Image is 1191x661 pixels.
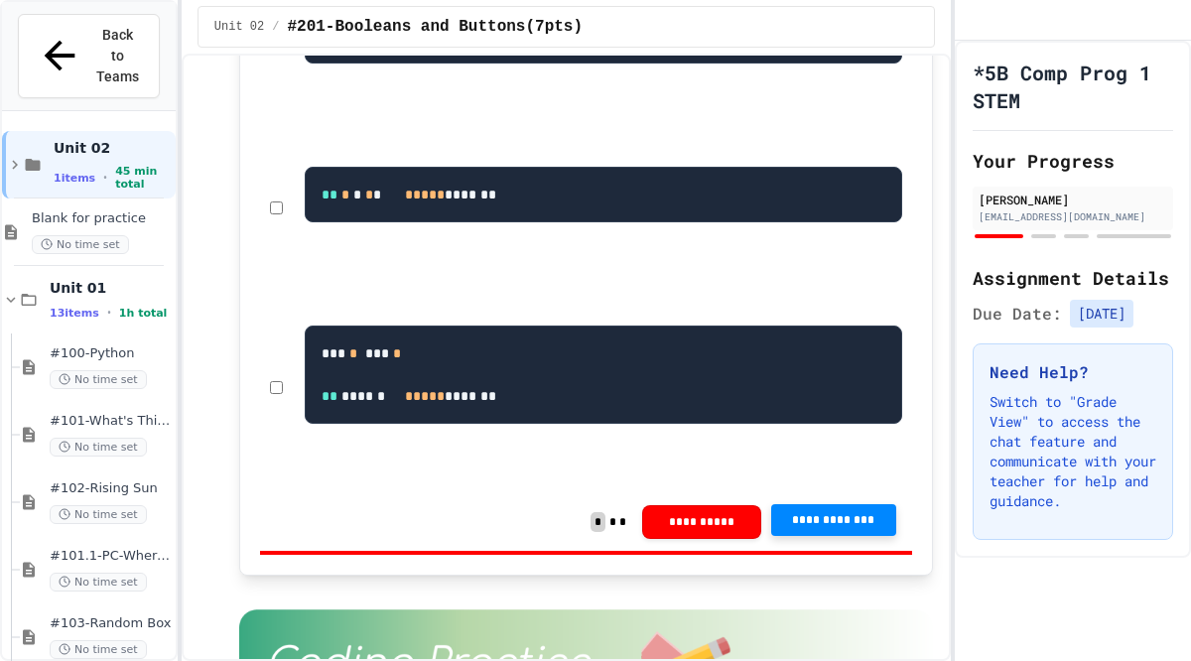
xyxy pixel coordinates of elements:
[50,370,147,389] span: No time set
[107,305,111,321] span: •
[94,25,141,87] span: Back to Teams
[973,147,1173,175] h2: Your Progress
[50,480,172,497] span: #102-Rising Sun
[50,413,172,430] span: #101-What's This ??
[214,19,264,35] span: Unit 02
[990,392,1156,511] p: Switch to "Grade View" to access the chat feature and communicate with your teacher for help and ...
[272,19,279,35] span: /
[32,210,172,227] span: Blank for practice
[990,360,1156,384] h3: Need Help?
[54,172,95,185] span: 1 items
[973,59,1173,114] h1: *5B Comp Prog 1 STEM
[119,307,168,320] span: 1h total
[54,139,172,157] span: Unit 02
[50,573,147,592] span: No time set
[115,165,172,191] span: 45 min total
[50,548,172,565] span: #101.1-PC-Where am I?
[979,209,1167,224] div: [EMAIL_ADDRESS][DOMAIN_NAME]
[32,235,129,254] span: No time set
[50,438,147,457] span: No time set
[50,307,99,320] span: 13 items
[50,279,172,297] span: Unit 01
[50,505,147,524] span: No time set
[287,15,583,39] span: #201-Booleans and Buttons(7pts)
[18,14,160,98] button: Back to Teams
[50,345,172,362] span: #100-Python
[973,302,1062,326] span: Due Date:
[979,191,1167,208] div: [PERSON_NAME]
[1070,300,1133,328] span: [DATE]
[50,615,172,632] span: #103-Random Box
[103,170,107,186] span: •
[973,264,1173,292] h2: Assignment Details
[50,640,147,659] span: No time set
